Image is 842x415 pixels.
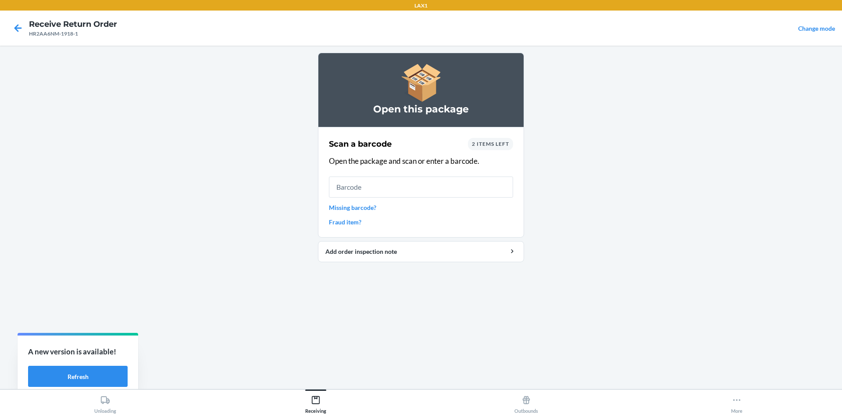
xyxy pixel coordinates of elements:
[28,366,128,387] button: Refresh
[329,155,513,167] p: Open the package and scan or enter a barcode.
[414,2,428,10] p: LAX1
[94,392,116,414] div: Unloading
[329,217,513,227] a: Fraud item?
[318,241,524,262] button: Add order inspection note
[514,392,538,414] div: Outbounds
[28,346,128,357] p: A new version is available!
[329,203,513,212] a: Missing barcode?
[731,392,742,414] div: More
[329,102,513,116] h3: Open this package
[798,25,835,32] a: Change mode
[421,390,631,414] button: Outbounds
[631,390,842,414] button: More
[305,392,326,414] div: Receiving
[29,18,117,30] h4: Receive Return Order
[329,138,392,150] h2: Scan a barcode
[472,141,509,147] span: 2 items left
[329,177,513,198] input: Barcode
[29,30,117,38] div: HR2AA6NM-1918-1
[325,247,517,256] div: Add order inspection note
[210,390,421,414] button: Receiving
